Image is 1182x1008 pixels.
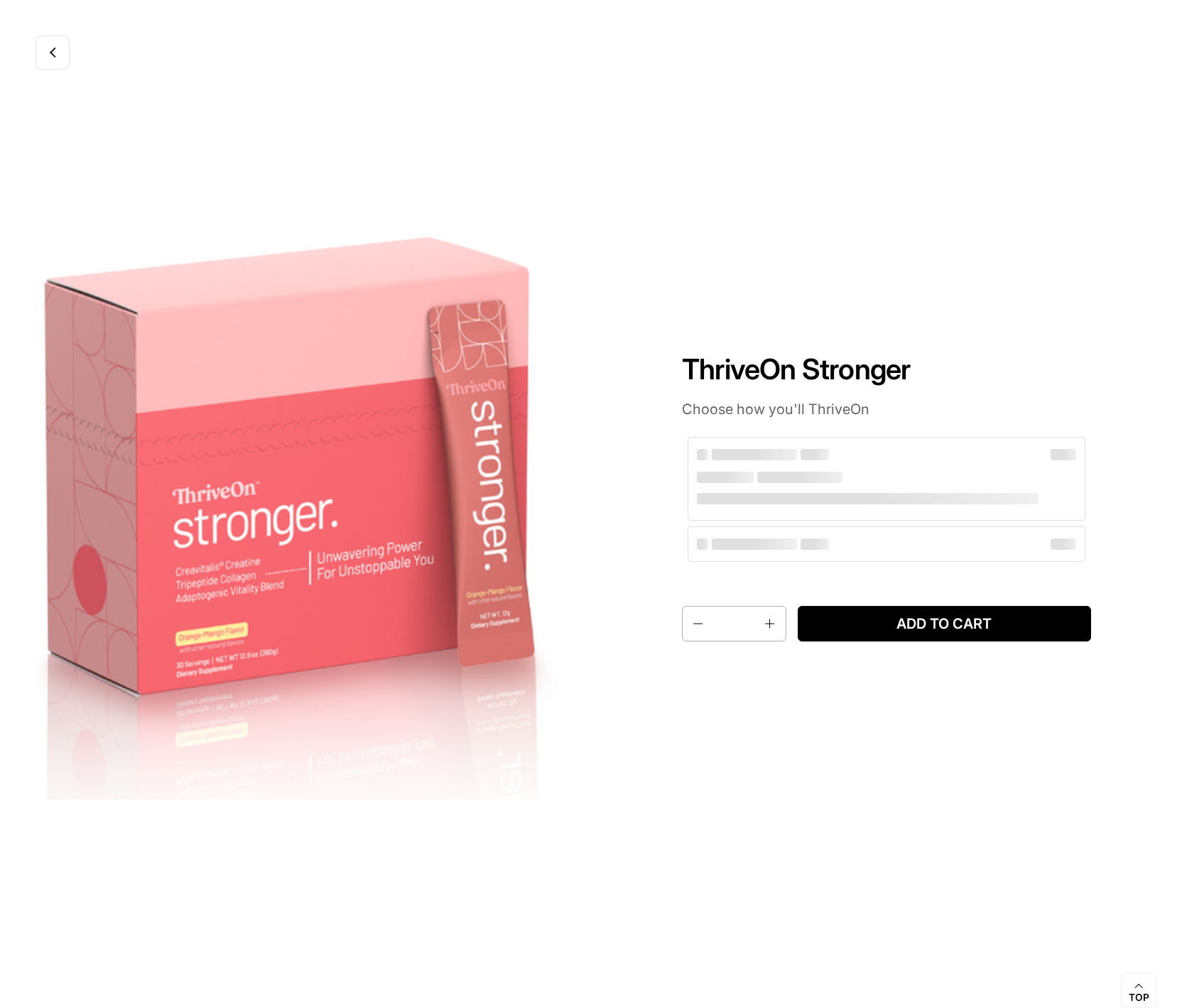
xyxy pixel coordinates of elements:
button: Increase quantity [757,607,786,641]
span: Add to cart [809,615,1080,633]
button: Decrease quantity [683,607,711,641]
p: Choose how you'll ThriveOn [682,400,1091,418]
button: Add to cart [798,606,1091,641]
span: Top [1129,992,1149,1004]
iframe: Gorgias live chat messenger [1111,941,1168,994]
h1: ThriveOn Stronger [682,352,1091,386]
